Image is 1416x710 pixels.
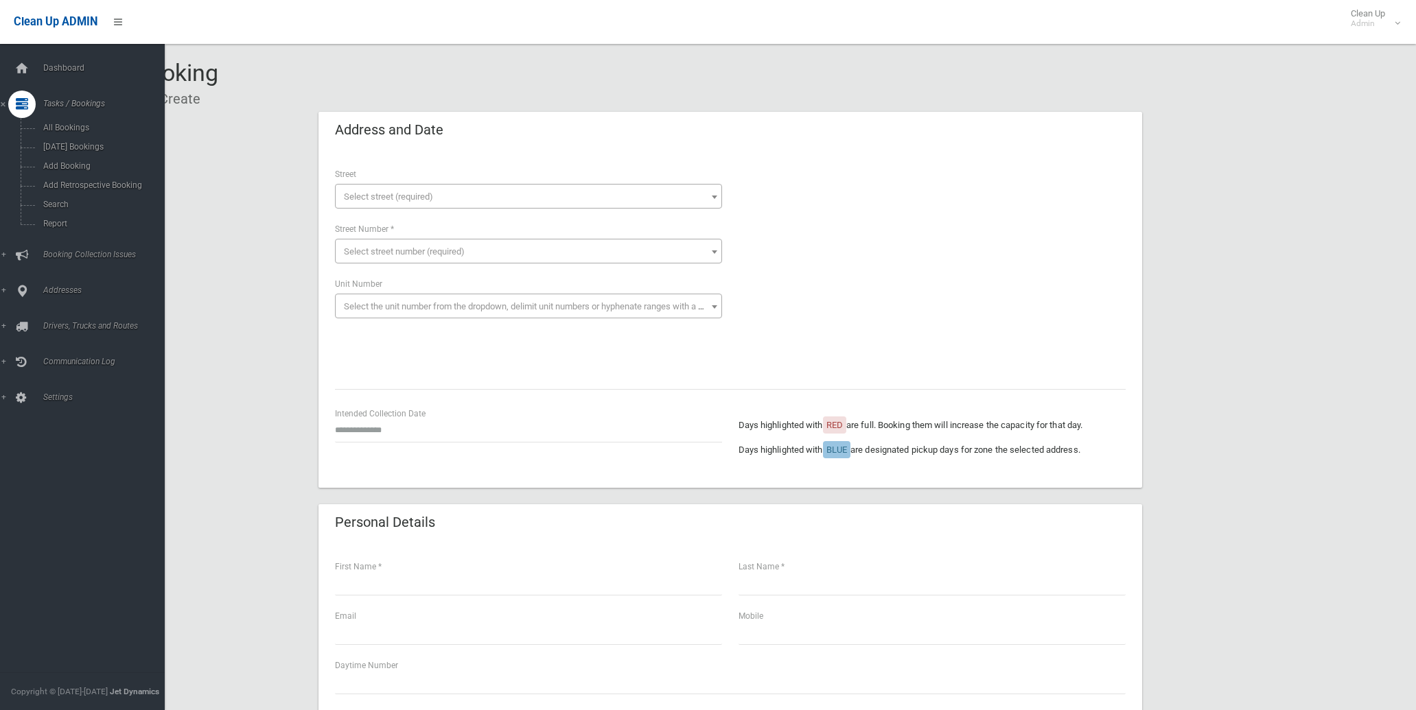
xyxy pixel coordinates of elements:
[318,509,452,536] header: Personal Details
[1351,19,1385,29] small: Admin
[1344,8,1399,29] span: Clean Up
[39,200,165,209] span: Search
[39,285,176,295] span: Addresses
[150,86,200,112] li: Create
[11,687,108,696] span: Copyright © [DATE]-[DATE]
[39,180,165,190] span: Add Retrospective Booking
[39,321,176,331] span: Drivers, Trucks and Routes
[110,687,159,696] strong: Jet Dynamics
[826,445,847,455] span: BLUE
[39,63,176,73] span: Dashboard
[39,161,165,171] span: Add Booking
[39,99,176,108] span: Tasks / Bookings
[344,246,465,257] span: Select street number (required)
[344,191,433,202] span: Select street (required)
[318,117,460,143] header: Address and Date
[14,15,97,28] span: Clean Up ADMIN
[39,123,165,132] span: All Bookings
[39,142,165,152] span: [DATE] Bookings
[344,301,728,311] span: Select the unit number from the dropdown, delimit unit numbers or hyphenate ranges with a comma
[39,392,176,402] span: Settings
[39,250,176,259] span: Booking Collection Issues
[739,442,1126,458] p: Days highlighted with are designated pickup days for zone the selected address.
[739,417,1126,434] p: Days highlighted with are full. Booking them will increase the capacity for that day.
[39,219,165,228] span: Report
[826,420,843,430] span: RED
[39,357,176,366] span: Communication Log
